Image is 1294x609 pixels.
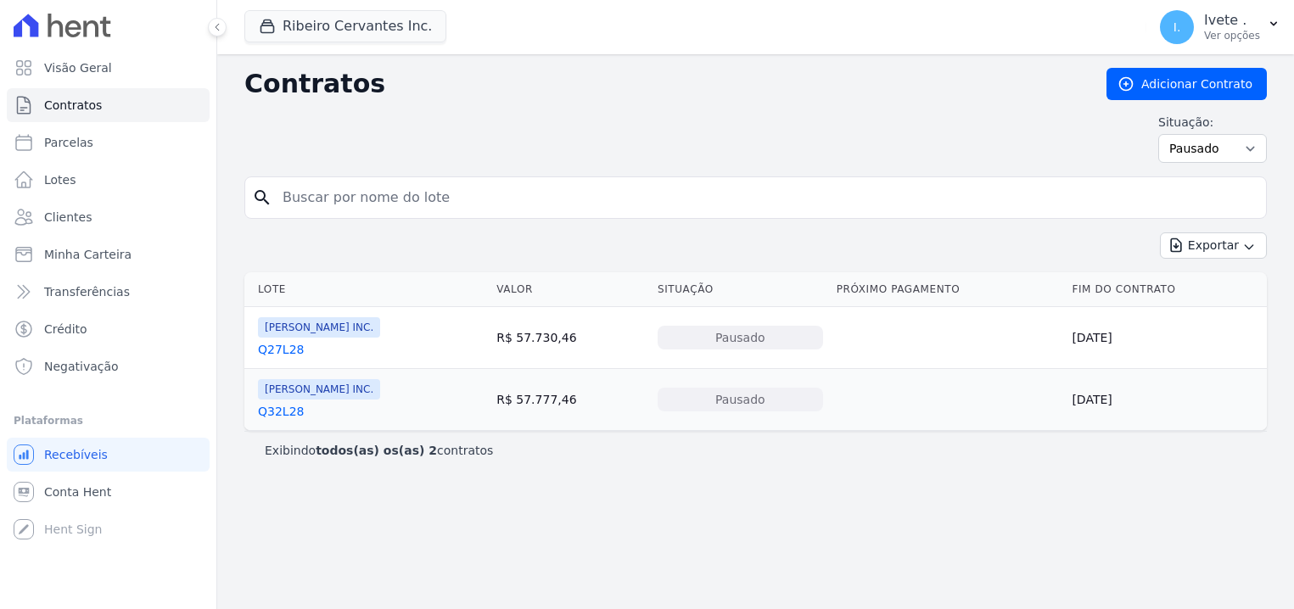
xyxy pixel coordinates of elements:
[44,321,87,338] span: Crédito
[258,403,304,420] a: Q32L28
[1146,3,1294,51] button: I. Ivete . Ver opções
[490,272,651,307] th: Valor
[1065,272,1267,307] th: Fim do Contrato
[244,272,490,307] th: Lote
[1160,232,1267,259] button: Exportar
[651,272,830,307] th: Situação
[7,88,210,122] a: Contratos
[7,126,210,159] a: Parcelas
[7,349,210,383] a: Negativação
[490,307,651,369] td: R$ 57.730,46
[1158,114,1267,131] label: Situação:
[44,446,108,463] span: Recebíveis
[44,283,130,300] span: Transferências
[7,51,210,85] a: Visão Geral
[830,272,1066,307] th: Próximo Pagamento
[316,444,437,457] b: todos(as) os(as) 2
[258,379,380,399] span: [PERSON_NAME] INC.
[44,483,111,500] span: Conta Hent
[44,171,76,188] span: Lotes
[490,369,651,431] td: R$ 57.777,46
[7,475,210,509] a: Conta Hent
[1204,12,1260,29] p: Ivete .
[14,411,203,431] div: Plataformas
[1065,369,1267,431] td: [DATE]
[7,275,210,309] a: Transferências
[244,69,1079,99] h2: Contratos
[658,326,823,349] div: Pausado
[7,200,210,234] a: Clientes
[7,163,210,197] a: Lotes
[252,187,272,208] i: search
[44,209,92,226] span: Clientes
[265,442,493,459] p: Exibindo contratos
[658,388,823,411] div: Pausado
[7,312,210,346] a: Crédito
[258,317,380,338] span: [PERSON_NAME] INC.
[244,10,446,42] button: Ribeiro Cervantes Inc.
[272,181,1259,215] input: Buscar por nome do lote
[44,358,119,375] span: Negativação
[258,341,304,358] a: Q27L28
[44,246,132,263] span: Minha Carteira
[44,59,112,76] span: Visão Geral
[44,97,102,114] span: Contratos
[1065,307,1267,369] td: [DATE]
[7,237,210,271] a: Minha Carteira
[1106,68,1267,100] a: Adicionar Contrato
[44,134,93,151] span: Parcelas
[7,438,210,472] a: Recebíveis
[1204,29,1260,42] p: Ver opções
[1174,21,1181,33] span: I.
